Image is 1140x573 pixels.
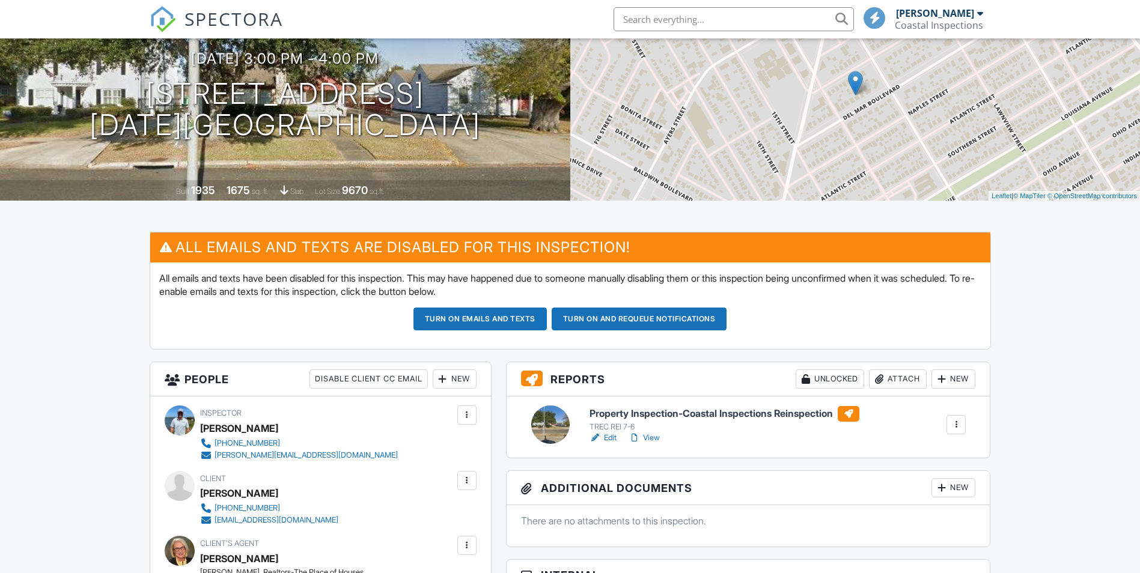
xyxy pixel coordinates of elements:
[342,184,368,196] div: 9670
[184,6,283,31] span: SPECTORA
[159,271,981,299] p: All emails and texts have been disabled for this inspection. This may have happened due to someon...
[629,432,660,444] a: View
[931,369,975,389] div: New
[176,187,189,196] span: Built
[590,406,859,432] a: Property Inspection-Coastal Inspections Reinspection TREC REI 7-6
[200,539,259,548] span: Client's Agent
[200,484,278,502] div: [PERSON_NAME]
[433,369,477,389] div: New
[931,478,975,497] div: New
[200,437,398,449] a: [PHONE_NUMBER]
[315,187,340,196] span: Lot Size
[215,503,280,513] div: [PHONE_NUMBER]
[215,450,398,460] div: [PERSON_NAME][EMAIL_ADDRESS][DOMAIN_NAME]
[989,191,1140,201] div: |
[992,192,1011,199] a: Leaflet
[869,369,927,389] div: Attach
[200,474,226,483] span: Client
[895,19,983,31] div: Coastal Inspections
[252,187,269,196] span: sq. ft.
[413,308,547,330] button: Turn on emails and texts
[200,550,278,568] div: [PERSON_NAME]
[215,515,338,525] div: [EMAIL_ADDRESS][DOMAIN_NAME]
[552,308,727,330] button: Turn on and Requeue Notifications
[590,422,859,432] div: TREC REI 7-6
[90,78,481,142] h1: [STREET_ADDRESS] [DATE][GEOGRAPHIC_DATA]
[150,232,990,262] h3: All emails and texts are disabled for this inspection!
[200,449,398,461] a: [PERSON_NAME][EMAIL_ADDRESS][DOMAIN_NAME]
[521,514,976,527] p: There are no attachments to this inspection.
[590,406,859,422] h6: Property Inspection-Coastal Inspections Reinspection
[150,16,283,41] a: SPECTORA
[614,7,854,31] input: Search everything...
[796,369,864,389] div: Unlocked
[896,7,974,19] div: [PERSON_NAME]
[191,184,215,196] div: 1935
[150,362,491,396] h3: People
[150,6,176,32] img: The Best Home Inspection Software - Spectora
[309,369,428,389] div: Disable Client CC Email
[215,438,280,448] div: [PHONE_NUMBER]
[200,502,338,514] a: [PHONE_NUMBER]
[507,362,990,396] h3: Reports
[200,408,242,417] span: Inspector
[200,419,278,437] div: [PERSON_NAME]
[290,187,303,196] span: slab
[1047,192,1137,199] a: © OpenStreetMap contributors
[370,187,385,196] span: sq.ft.
[200,514,338,526] a: [EMAIL_ADDRESS][DOMAIN_NAME]
[191,50,379,67] h3: [DATE] 3:00 pm - 4:00 pm
[507,471,990,505] h3: Additional Documents
[1013,192,1046,199] a: © MapTiler
[227,184,250,196] div: 1675
[590,432,617,444] a: Edit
